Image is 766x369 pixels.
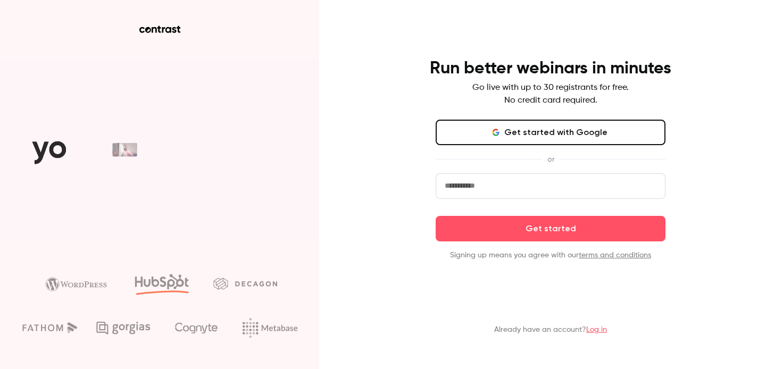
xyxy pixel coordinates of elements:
p: Already have an account? [494,324,607,335]
p: Go live with up to 30 registrants for free. No credit card required. [472,81,629,107]
button: Get started with Google [436,120,665,145]
span: or [542,154,560,165]
a: terms and conditions [579,251,651,259]
p: Signing up means you agree with our [436,250,665,261]
a: Log in [586,326,607,333]
img: decagon [213,278,277,289]
h4: Run better webinars in minutes [430,58,671,79]
button: Get started [436,216,665,241]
